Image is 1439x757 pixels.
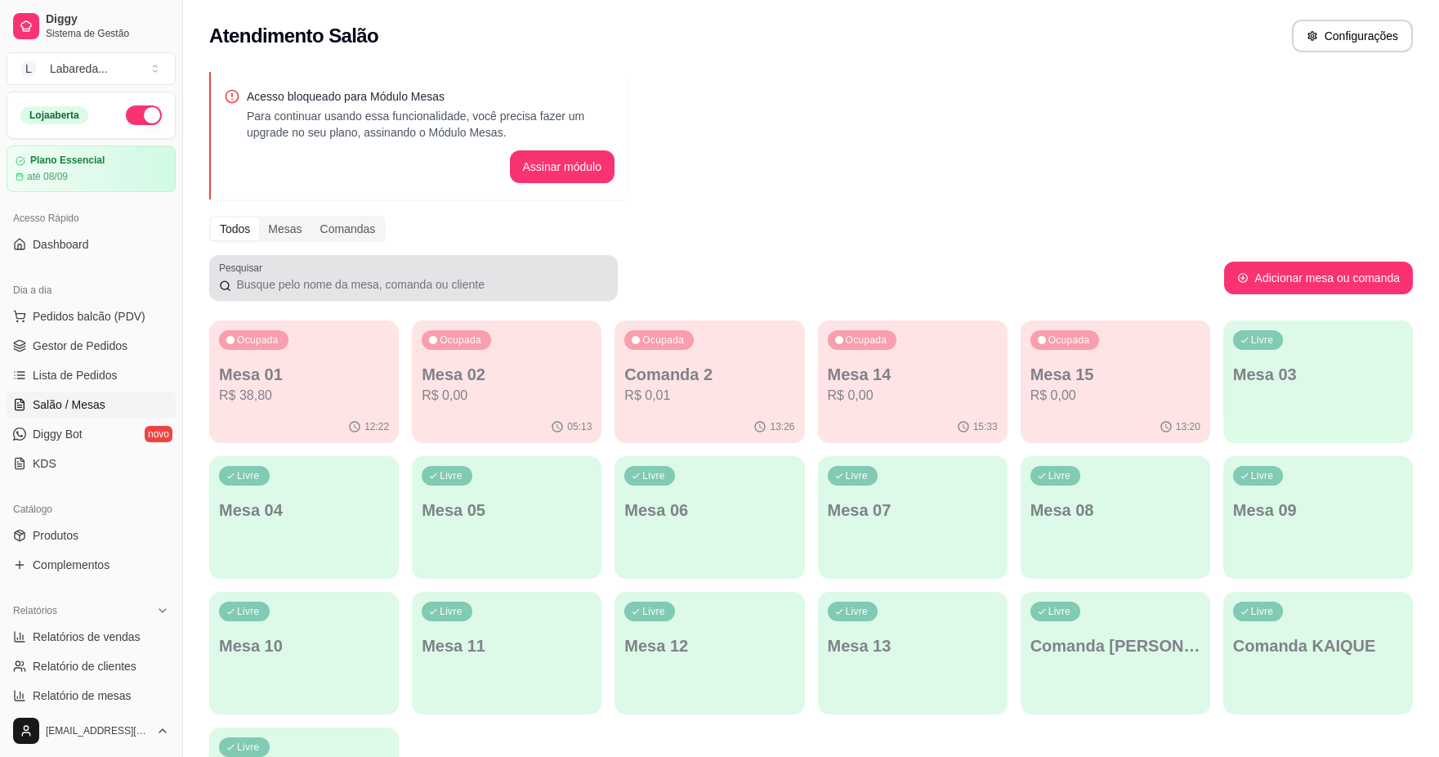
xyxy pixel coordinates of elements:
p: Livre [237,605,260,618]
article: Plano Essencial [30,155,105,167]
span: Salão / Mesas [33,396,105,413]
p: Acesso bloqueado para Módulo Mesas [247,88,614,105]
p: Ocupada [237,334,279,347]
button: LivreMesa 07 [818,456,1008,579]
p: Mesa 15 [1030,363,1200,386]
a: Dashboard [7,231,176,258]
p: Mesa 13 [828,634,998,657]
p: Mesa 09 [1233,499,1403,522]
button: OcupadaComanda 2R$ 0,0113:26 [614,320,804,443]
p: R$ 0,00 [422,386,592,405]
div: Loja aberta [20,106,88,124]
span: Gestor de Pedidos [33,338,127,354]
div: Comandas [311,217,385,240]
a: Relatório de mesas [7,683,176,709]
button: Assinar módulo [510,150,615,183]
span: Diggy Bot [33,426,83,442]
p: Livre [1251,334,1274,347]
span: Produtos [33,527,78,544]
p: Mesa 03 [1233,363,1403,386]
a: Relatórios de vendas [7,624,176,650]
p: Ocupada [846,334,887,347]
button: LivreComanda [PERSON_NAME] [1021,592,1210,714]
button: OcupadaMesa 15R$ 0,0013:20 [1021,320,1210,443]
span: Sistema de Gestão [46,27,169,40]
p: Livre [1048,605,1071,618]
button: OcupadaMesa 14R$ 0,0015:33 [818,320,1008,443]
p: 05:13 [567,420,592,433]
button: LivreMesa 03 [1223,320,1413,443]
a: DiggySistema de Gestão [7,7,176,46]
div: Mesas [259,217,311,240]
div: Labareda ... [50,60,108,77]
span: Complementos [33,557,109,573]
div: Catálogo [7,496,176,522]
button: Pedidos balcão (PDV) [7,303,176,329]
p: R$ 38,80 [219,386,389,405]
p: Ocupada [440,334,481,347]
p: Livre [846,605,869,618]
a: Produtos [7,522,176,549]
p: Mesa 08 [1030,499,1200,522]
button: Configurações [1292,20,1413,52]
label: Pesquisar [219,261,268,275]
p: Livre [440,605,463,618]
span: L [20,60,37,77]
p: Livre [237,741,260,754]
p: Ocupada [642,334,684,347]
p: Mesa 04 [219,499,389,522]
p: Mesa 02 [422,363,592,386]
p: Mesa 11 [422,634,592,657]
div: Dia a dia [7,277,176,303]
p: Comanda 2 [624,363,794,386]
button: LivreMesa 11 [412,592,601,714]
button: Alterar Status [126,105,162,125]
p: Mesa 05 [422,499,592,522]
p: Livre [440,469,463,482]
p: Comanda [PERSON_NAME] [1030,634,1200,657]
article: até 08/09 [27,170,68,183]
button: LivreMesa 10 [209,592,399,714]
p: Mesa 07 [828,499,998,522]
p: Mesa 14 [828,363,998,386]
p: 15:33 [973,420,998,433]
a: Gestor de Pedidos [7,333,176,359]
button: LivreMesa 05 [412,456,601,579]
span: KDS [33,455,56,472]
span: Dashboard [33,236,89,253]
h2: Atendimento Salão [209,23,378,49]
p: Mesa 06 [624,499,794,522]
p: Mesa 01 [219,363,389,386]
p: R$ 0,00 [828,386,998,405]
button: LivreMesa 04 [209,456,399,579]
span: Diggy [46,12,169,27]
p: Livre [846,469,869,482]
input: Pesquisar [231,276,608,293]
p: 12:22 [364,420,389,433]
button: LivreMesa 09 [1223,456,1413,579]
span: Relatórios de vendas [33,629,141,645]
p: Comanda KAIQUE [1233,634,1403,657]
span: Relatório de clientes [33,658,136,674]
p: 13:26 [770,420,794,433]
p: Livre [642,469,665,482]
p: Para continuar usando essa funcionalidade, você precisa fazer um upgrade no seu plano, assinando ... [247,108,614,141]
button: LivreMesa 06 [614,456,804,579]
button: LivreMesa 08 [1021,456,1210,579]
p: R$ 0,01 [624,386,794,405]
p: R$ 0,00 [1030,386,1200,405]
div: Todos [211,217,259,240]
span: Relatórios [13,604,57,617]
span: Pedidos balcão (PDV) [33,308,145,325]
p: 13:20 [1176,420,1200,433]
p: Livre [1251,469,1274,482]
a: Plano Essencialaté 08/09 [7,146,176,192]
span: Lista de Pedidos [33,367,118,383]
a: Lista de Pedidos [7,362,176,388]
p: Mesa 10 [219,634,389,657]
div: Acesso Rápido [7,205,176,231]
button: Adicionar mesa ou comanda [1224,262,1413,294]
p: Ocupada [1048,334,1090,347]
button: LivreMesa 12 [614,592,804,714]
p: Livre [237,469,260,482]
